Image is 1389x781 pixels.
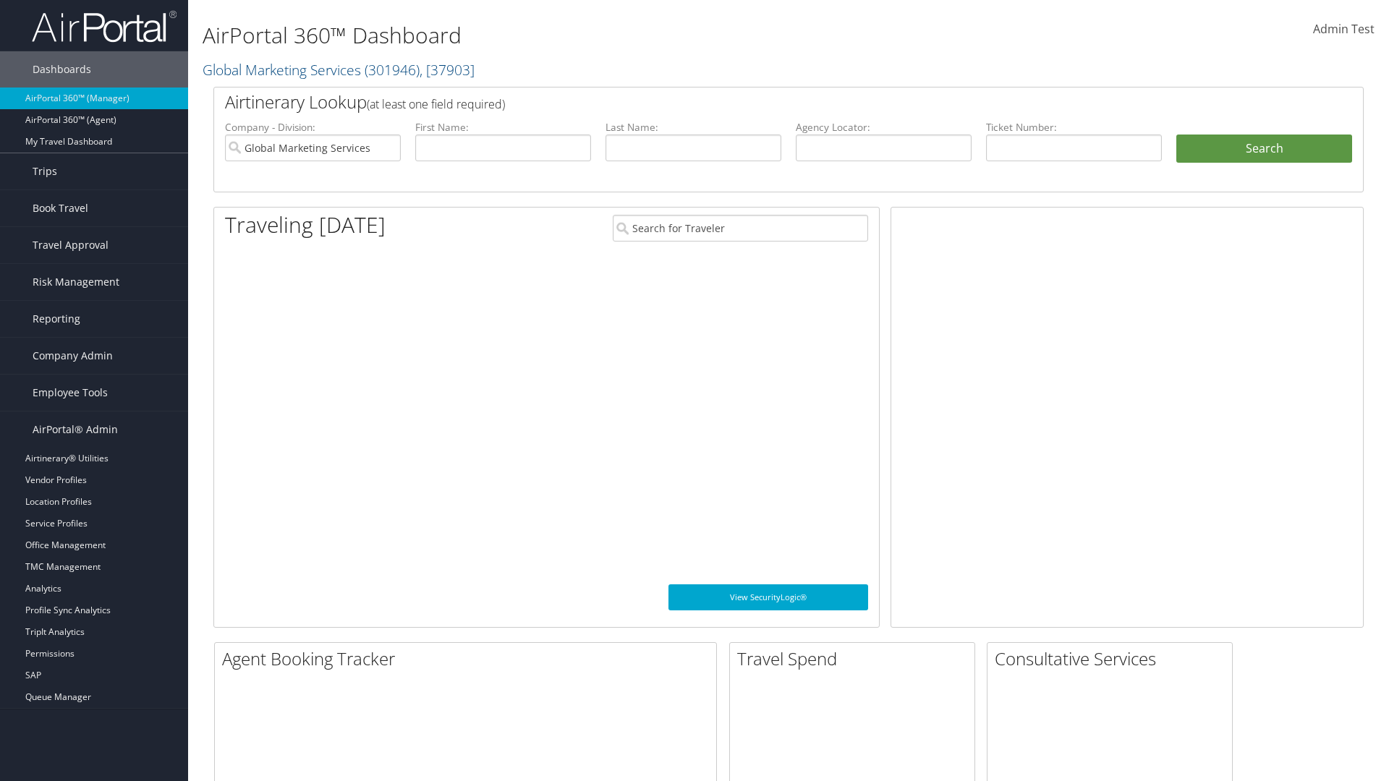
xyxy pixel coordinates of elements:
h2: Travel Spend [737,646,974,671]
span: Book Travel [33,190,88,226]
span: , [ 37903 ] [420,60,475,80]
label: Last Name: [606,120,781,135]
label: First Name: [415,120,591,135]
a: View SecurityLogic® [668,584,868,610]
span: Dashboards [33,51,91,88]
h1: Traveling [DATE] [225,210,386,240]
span: Reporting [33,301,80,337]
span: ( 301946 ) [365,60,420,80]
h2: Agent Booking Tracker [222,646,716,671]
a: Global Marketing Services [203,60,475,80]
label: Ticket Number: [986,120,1162,135]
a: Admin Test [1313,7,1375,52]
h1: AirPortal 360™ Dashboard [203,20,984,51]
span: AirPortal® Admin [33,411,118,448]
span: Admin Test [1313,21,1375,37]
span: Risk Management [33,264,119,300]
span: Employee Tools [33,375,108,411]
label: Agency Locator: [796,120,972,135]
span: Trips [33,153,57,189]
span: (at least one field required) [367,96,505,112]
h2: Consultative Services [995,646,1232,671]
input: Search for Traveler [613,215,868,242]
span: Company Admin [33,338,113,374]
span: Travel Approval [33,227,109,263]
h2: Airtinerary Lookup [225,90,1257,114]
img: airportal-logo.png [32,9,177,43]
label: Company - Division: [225,120,401,135]
button: Search [1176,135,1352,163]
